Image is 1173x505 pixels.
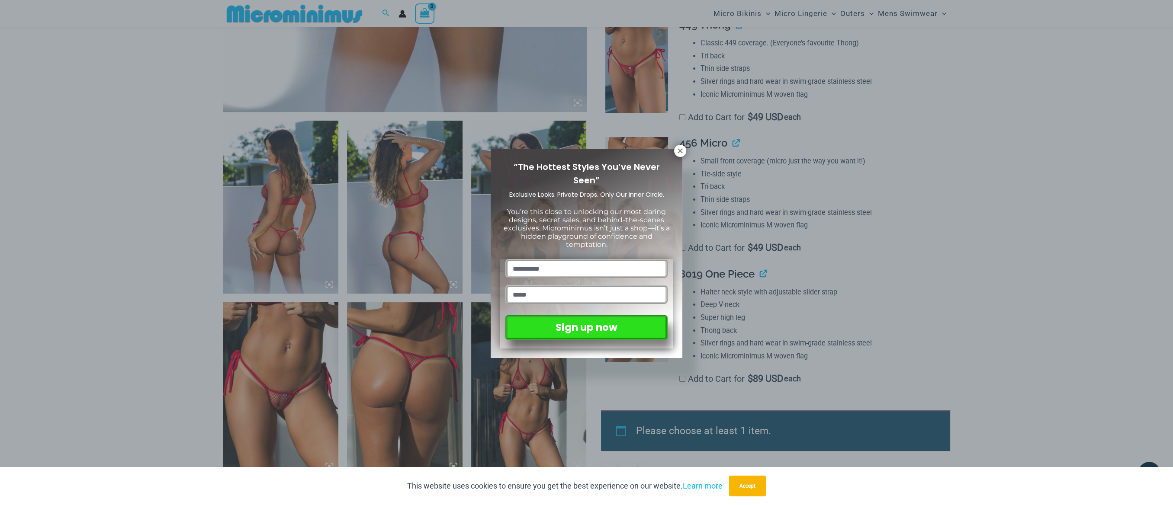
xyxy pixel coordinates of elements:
[729,476,766,496] button: Accept
[407,479,723,492] p: This website uses cookies to ensure you get the best experience on our website.
[514,161,660,186] span: “The Hottest Styles You’ve Never Seen”
[505,315,668,340] button: Sign up now
[683,481,723,490] a: Learn more
[509,190,664,199] span: Exclusive Looks. Private Drops. Only Our Inner Circle.
[504,208,670,249] span: You’re this close to unlocking our most daring designs, secret sales, and behind-the-scenes exclu...
[674,145,686,157] button: Close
